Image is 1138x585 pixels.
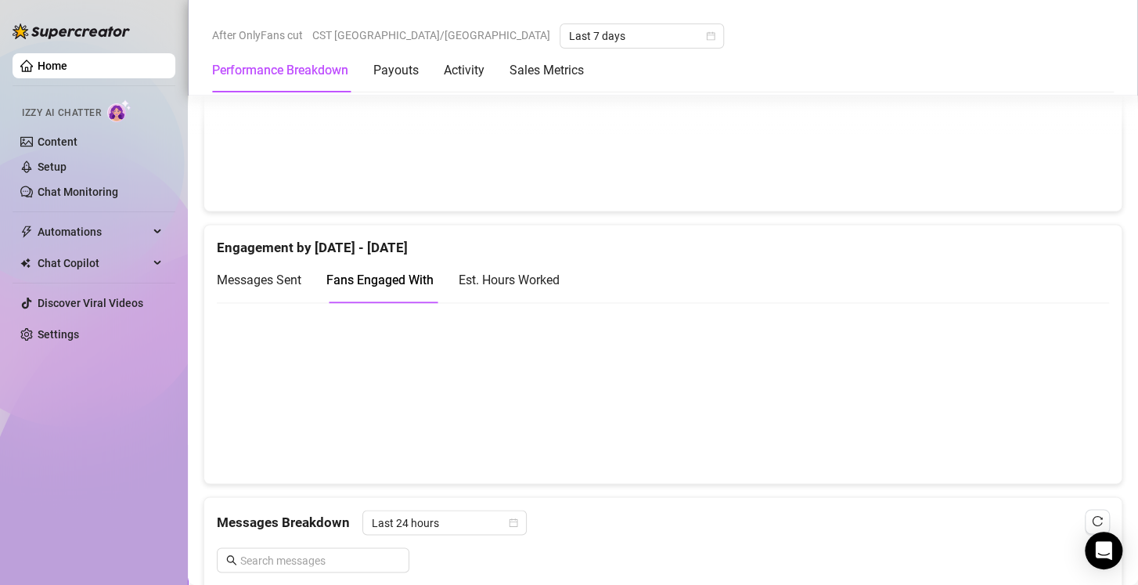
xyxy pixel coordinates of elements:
span: Messages Sent [217,273,301,287]
span: reload [1092,515,1103,526]
span: calendar [509,518,518,527]
span: Chat Copilot [38,251,149,276]
div: Sales Metrics [510,61,584,80]
span: Automations [38,219,149,244]
span: Izzy AI Chatter [22,106,101,121]
div: Activity [444,61,484,80]
span: After OnlyFans cut [212,23,303,47]
a: Setup [38,161,67,173]
span: search [226,554,237,565]
img: Chat Copilot [20,258,31,269]
input: Search messages [240,551,400,569]
a: Discover Viral Videos [38,297,143,309]
div: Messages Breakdown [217,510,1109,535]
span: calendar [706,31,715,41]
div: Open Intercom Messenger [1085,532,1122,569]
div: Performance Breakdown [212,61,348,80]
a: Content [38,135,77,148]
span: Fans Engaged With [326,273,434,287]
img: AI Chatter [107,99,131,122]
span: CST [GEOGRAPHIC_DATA]/[GEOGRAPHIC_DATA] [312,23,550,47]
img: logo-BBDzfeDw.svg [13,23,130,39]
div: Est. Hours Worked [459,270,560,290]
a: Settings [38,328,79,341]
span: Last 7 days [569,24,715,48]
span: Last 24 hours [372,511,517,534]
div: Engagement by [DATE] - [DATE] [217,225,1109,258]
a: Home [38,60,67,72]
span: thunderbolt [20,226,33,238]
div: Payouts [373,61,419,80]
a: Chat Monitoring [38,186,118,198]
